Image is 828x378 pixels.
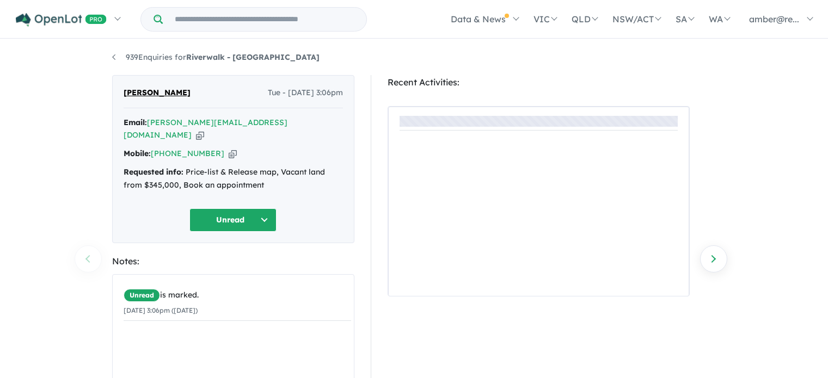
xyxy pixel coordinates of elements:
strong: Mobile: [124,148,151,158]
a: [PHONE_NUMBER] [151,148,224,158]
span: amber@re... [749,14,799,24]
div: is marked. [124,289,351,302]
a: [PERSON_NAME][EMAIL_ADDRESS][DOMAIN_NAME] [124,117,287,140]
button: Copy [196,129,204,141]
button: Unread [189,208,277,232]
strong: Email: [124,117,147,127]
div: Notes: [112,254,354,269]
span: Unread [124,289,160,302]
img: Openlot PRO Logo White [16,13,107,27]
strong: Requested info: [124,167,183,177]
a: 939Enquiries forRiverwalk - [GEOGRAPHIC_DATA] [112,52,320,62]
div: Recent Activities: [388,75,690,90]
button: Copy [229,148,237,159]
input: Try estate name, suburb, builder or developer [165,8,364,31]
span: Tue - [DATE] 3:06pm [268,86,343,100]
small: [DATE] 3:06pm ([DATE]) [124,306,198,314]
strong: Riverwalk - [GEOGRAPHIC_DATA] [186,52,320,62]
span: [PERSON_NAME] [124,86,191,100]
div: Price-list & Release map, Vacant land from $345,000, Book an appointment [124,166,343,192]
nav: breadcrumb [112,51,716,64]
